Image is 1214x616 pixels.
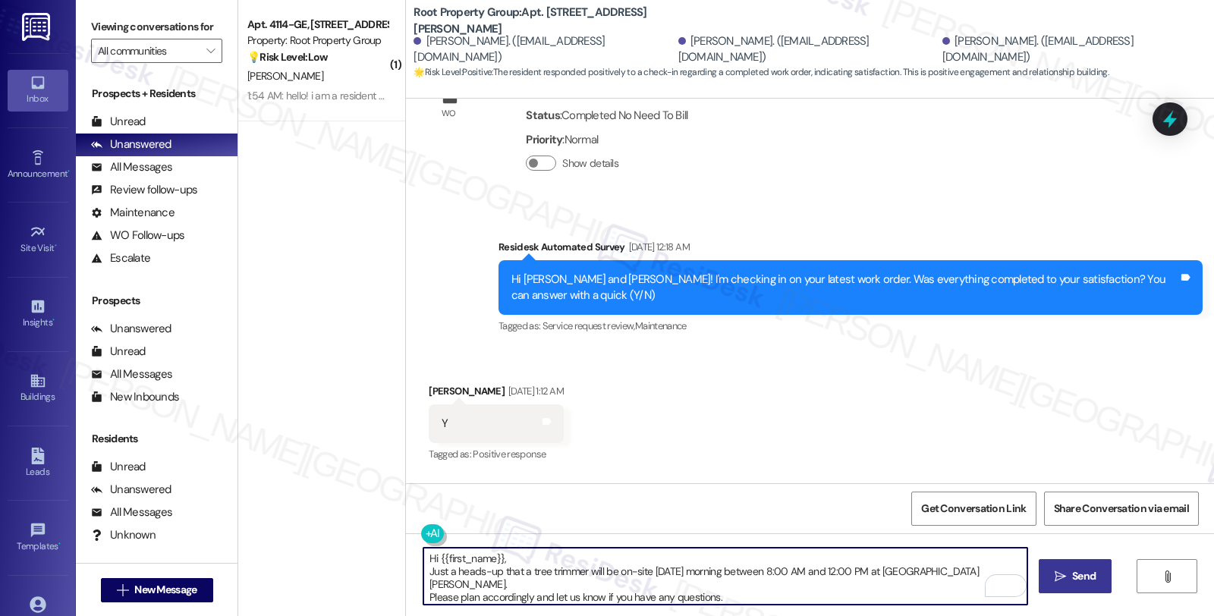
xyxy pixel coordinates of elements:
[58,539,61,549] span: •
[247,50,328,64] strong: 💡 Risk Level: Low
[414,5,717,37] b: Root Property Group: Apt. [STREET_ADDRESS][PERSON_NAME]
[52,315,55,325] span: •
[429,443,563,465] div: Tagged as:
[91,205,175,221] div: Maintenance
[414,66,492,78] strong: 🌟 Risk Level: Positive
[98,39,198,63] input: All communities
[117,584,128,596] i: 
[91,321,171,337] div: Unanswered
[1044,492,1199,526] button: Share Conversation via email
[91,159,172,175] div: All Messages
[526,128,687,152] div: : Normal
[942,33,1203,66] div: [PERSON_NAME]. ([EMAIL_ADDRESS][DOMAIN_NAME])
[247,17,388,33] div: Apt. 4114-GE, [STREET_ADDRESS]
[91,114,146,130] div: Unread
[678,33,939,66] div: [PERSON_NAME]. ([EMAIL_ADDRESS][DOMAIN_NAME])
[526,132,562,147] b: Priority
[8,517,68,558] a: Templates •
[526,108,560,123] b: Status
[76,431,237,447] div: Residents
[134,582,197,598] span: New Message
[91,504,172,520] div: All Messages
[91,366,172,382] div: All Messages
[1072,568,1096,584] span: Send
[76,86,237,102] div: Prospects + Residents
[91,15,222,39] label: Viewing conversations for
[543,319,635,332] span: Service request review ,
[247,69,323,83] span: [PERSON_NAME]
[1055,570,1066,583] i: 
[91,482,171,498] div: Unanswered
[498,239,1203,260] div: Residesk Automated Survey
[921,501,1026,517] span: Get Conversation Link
[473,448,546,460] span: Positive response
[247,33,388,49] div: Property: Root Property Group
[414,33,674,66] div: [PERSON_NAME]. ([EMAIL_ADDRESS][DOMAIN_NAME])
[1162,570,1173,583] i: 
[55,240,57,251] span: •
[562,156,618,171] label: Show details
[91,250,150,266] div: Escalate
[526,104,687,127] div: : Completed No Need To Bill
[8,70,68,111] a: Inbox
[91,182,197,198] div: Review follow-ups
[91,389,179,405] div: New Inbounds
[68,166,70,177] span: •
[76,293,237,309] div: Prospects
[635,319,687,332] span: Maintenance
[625,239,690,255] div: [DATE] 12:18 AM
[91,344,146,360] div: Unread
[91,459,146,475] div: Unread
[498,315,1203,337] div: Tagged as:
[429,383,563,404] div: [PERSON_NAME]
[8,294,68,335] a: Insights •
[22,13,53,41] img: ResiDesk Logo
[1039,559,1112,593] button: Send
[206,45,215,57] i: 
[91,137,171,152] div: Unanswered
[91,527,156,543] div: Unknown
[442,416,448,432] div: Y
[91,228,184,244] div: WO Follow-ups
[8,368,68,409] a: Buildings
[8,443,68,484] a: Leads
[911,492,1036,526] button: Get Conversation Link
[442,105,456,121] div: WO
[505,383,564,399] div: [DATE] 1:12 AM
[414,64,1109,80] span: : The resident responded positively to a check-in regarding a completed work order, indicating sa...
[8,219,68,260] a: Site Visit •
[423,548,1027,605] textarea: To enrich screen reader interactions, please activate Accessibility in Grammarly extension settings
[511,272,1178,304] div: Hi [PERSON_NAME] and [PERSON_NAME]! I'm checking in on your latest work order. Was everything com...
[101,578,213,602] button: New Message
[1054,501,1189,517] span: Share Conversation via email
